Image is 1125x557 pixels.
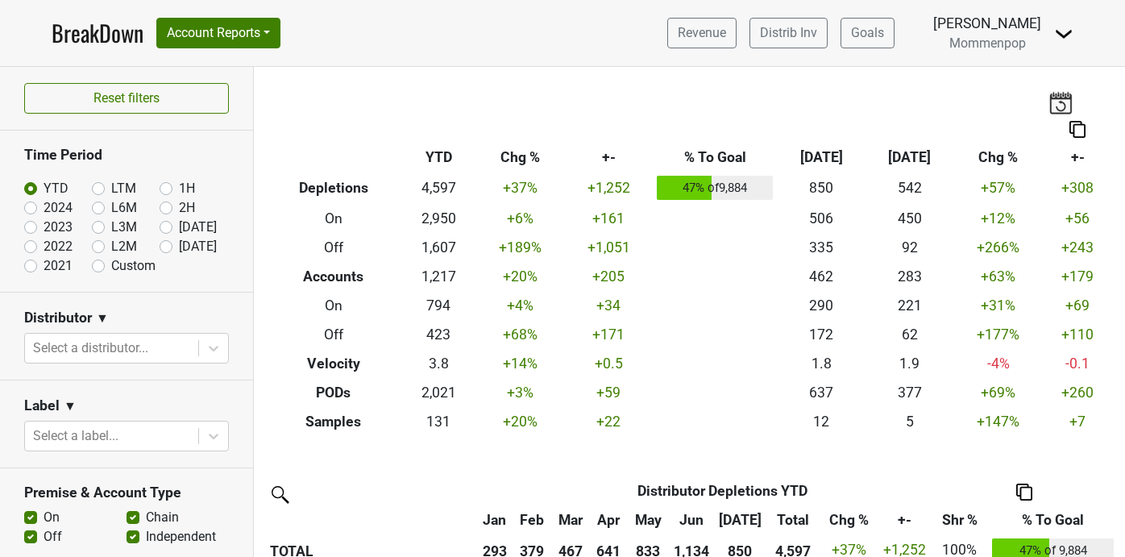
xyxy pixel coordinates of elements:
td: +110 [1043,320,1113,349]
th: Total: activate to sort column ascending [766,505,820,534]
td: 12 [777,407,866,436]
td: 450 [866,204,954,233]
td: 542 [866,173,954,205]
th: Depletions [266,173,401,205]
td: +3 % [475,378,564,407]
td: 850 [777,173,866,205]
th: Distributor Depletions YTD [513,476,931,505]
h3: Distributor [24,310,92,326]
th: Feb: activate to sort column ascending [513,505,550,534]
span: ▼ [64,397,77,416]
td: +161 [564,204,653,233]
td: +205 [564,262,653,291]
a: Revenue [667,18,737,48]
label: Independent [146,527,216,547]
label: YTD [44,179,68,198]
td: 377 [866,378,954,407]
td: 221 [866,291,954,320]
th: Accounts [266,262,401,291]
td: 462 [777,262,866,291]
td: 283 [866,262,954,291]
th: Shr %: activate to sort column ascending [931,505,988,534]
th: On [266,291,401,320]
button: Account Reports [156,18,280,48]
th: Off [266,233,401,262]
th: Chg % [954,143,1043,173]
a: Distrib Inv [749,18,828,48]
th: % To Goal: activate to sort column ascending [988,505,1118,534]
label: [DATE] [179,237,217,256]
th: Velocity [266,349,401,378]
th: +- [1043,143,1113,173]
td: 637 [777,378,866,407]
th: On [266,204,401,233]
th: +- [564,143,653,173]
label: 2021 [44,256,73,276]
td: +260 [1043,378,1113,407]
td: +189 % [475,233,564,262]
label: 2024 [44,198,73,218]
td: 5 [866,407,954,436]
td: +57 % [954,173,1043,205]
td: +34 [564,291,653,320]
td: +31 % [954,291,1043,320]
th: Jul: activate to sort column ascending [714,505,766,534]
td: +308 [1043,173,1113,205]
th: Samples [266,407,401,436]
th: &nbsp;: activate to sort column ascending [266,505,476,534]
th: Apr: activate to sort column ascending [590,505,627,534]
td: 131 [401,407,475,436]
th: Chg %: activate to sort column ascending [820,505,878,534]
td: 2,950 [401,204,475,233]
img: filter [266,480,292,506]
td: +6 % [475,204,564,233]
label: [DATE] [179,218,217,237]
label: LTM [111,179,136,198]
th: May: activate to sort column ascending [627,505,668,534]
td: +20 % [475,407,564,436]
td: +69 [1043,291,1113,320]
td: +1,252 [564,173,653,205]
span: ▼ [96,309,109,328]
th: [DATE] [777,143,866,173]
label: 1H [179,179,195,198]
td: 423 [401,320,475,349]
td: 335 [777,233,866,262]
td: 62 [866,320,954,349]
td: 794 [401,291,475,320]
h3: Label [24,397,60,414]
td: 172 [777,320,866,349]
th: +-: activate to sort column ascending [878,505,931,534]
td: +243 [1043,233,1113,262]
td: 506 [777,204,866,233]
label: On [44,508,60,527]
label: Off [44,527,62,547]
h3: Premise & Account Type [24,484,229,501]
td: 1,217 [401,262,475,291]
td: 3.8 [401,349,475,378]
td: +56 [1043,204,1113,233]
td: +0.5 [564,349,653,378]
td: 2,021 [401,378,475,407]
td: +147 % [954,407,1043,436]
th: % To Goal [653,143,777,173]
div: [PERSON_NAME] [933,13,1041,34]
td: 1.9 [866,349,954,378]
th: Jan: activate to sort column ascending [476,505,513,534]
td: +63 % [954,262,1043,291]
img: Copy to clipboard [1069,121,1086,138]
th: Chg % [475,143,564,173]
td: +68 % [475,320,564,349]
label: L3M [111,218,137,237]
img: Copy to clipboard [1016,484,1032,501]
td: +14 % [475,349,564,378]
td: +171 [564,320,653,349]
td: 290 [777,291,866,320]
td: +59 [564,378,653,407]
th: PODs [266,378,401,407]
h3: Time Period [24,147,229,164]
img: last_updated_date [1048,91,1073,114]
img: Dropdown Menu [1054,24,1073,44]
td: 1.8 [777,349,866,378]
td: +69 % [954,378,1043,407]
